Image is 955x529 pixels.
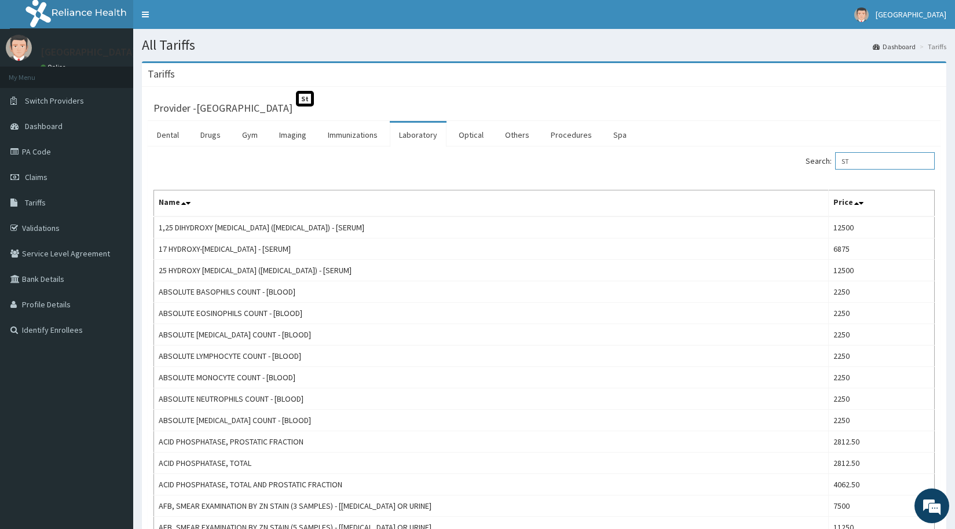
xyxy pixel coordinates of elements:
[873,42,916,52] a: Dashboard
[154,324,829,346] td: ABSOLUTE [MEDICAL_DATA] COUNT - [BLOOD]
[828,410,934,431] td: 2250
[449,123,493,147] a: Optical
[154,410,829,431] td: ABSOLUTE [MEDICAL_DATA] COUNT - [BLOOD]
[154,453,829,474] td: ACID PHOSPHATASE, TOTAL
[154,474,829,495] td: ACID PHOSPHATASE, TOTAL AND PROSTATIC FRACTION
[806,152,935,170] label: Search:
[154,303,829,324] td: ABSOLUTE EOSINOPHILS COUNT - [BLOOD]
[828,431,934,453] td: 2812.50
[148,123,188,147] a: Dental
[296,91,314,106] span: St
[25,172,47,182] span: Claims
[153,103,292,113] h3: Provider - [GEOGRAPHIC_DATA]
[154,238,829,260] td: 17 HYDROXY-[MEDICAL_DATA] - [SERUM]
[828,367,934,388] td: 2250
[828,281,934,303] td: 2250
[41,63,68,71] a: Online
[828,303,934,324] td: 2250
[390,123,447,147] a: Laboratory
[142,38,946,53] h1: All Tariffs
[917,42,946,52] li: Tariffs
[25,95,84,106] span: Switch Providers
[828,260,934,281] td: 12500
[828,216,934,238] td: 12500
[270,123,316,147] a: Imaging
[828,495,934,517] td: 7500
[154,281,829,303] td: ABSOLUTE BASOPHILS COUNT - [BLOOD]
[828,474,934,495] td: 4062.50
[191,123,230,147] a: Drugs
[828,324,934,346] td: 2250
[25,197,46,208] span: Tariffs
[41,47,136,57] p: [GEOGRAPHIC_DATA]
[496,123,539,147] a: Others
[828,190,934,217] th: Price
[154,431,829,453] td: ACID PHOSPHATASE, PROSTATIC FRACTION
[876,9,946,20] span: [GEOGRAPHIC_DATA]
[541,123,601,147] a: Procedures
[604,123,636,147] a: Spa
[154,346,829,367] td: ABSOLUTE LYMPHOCYTE COUNT - [BLOOD]
[319,123,387,147] a: Immunizations
[154,190,829,217] th: Name
[154,260,829,281] td: 25 HYDROXY [MEDICAL_DATA] ([MEDICAL_DATA]) - [SERUM]
[828,238,934,260] td: 6875
[835,152,935,170] input: Search:
[25,121,63,131] span: Dashboard
[154,367,829,388] td: ABSOLUTE MONOCYTE COUNT - [BLOOD]
[854,8,869,22] img: User Image
[154,388,829,410] td: ABSOLUTE NEUTROPHILS COUNT - [BLOOD]
[6,35,32,61] img: User Image
[233,123,267,147] a: Gym
[828,388,934,410] td: 2250
[148,69,175,79] h3: Tariffs
[828,453,934,474] td: 2812.50
[828,346,934,367] td: 2250
[154,495,829,517] td: AFB, SMEAR EXAMINATION BY ZN STAIN (3 SAMPLES) - [[MEDICAL_DATA] OR URINE]
[154,216,829,238] td: 1,25 DIHYDROXY [MEDICAL_DATA] ([MEDICAL_DATA]) - [SERUM]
